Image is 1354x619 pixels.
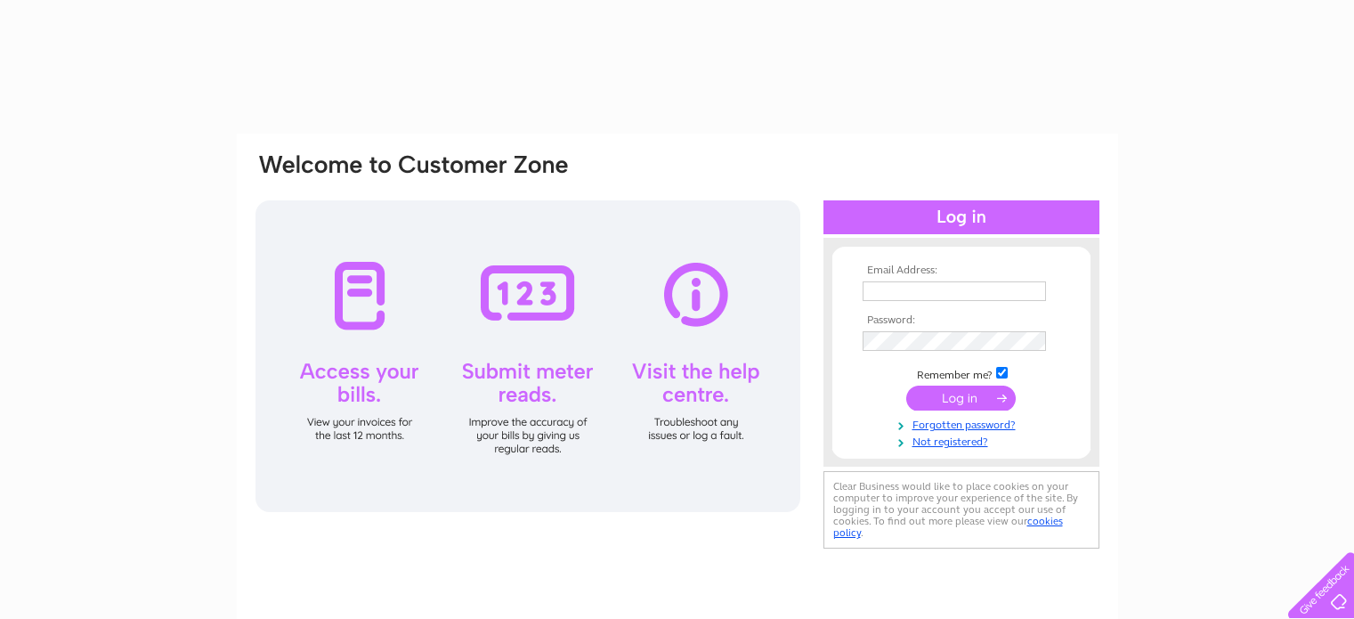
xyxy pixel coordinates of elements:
input: Submit [906,386,1016,411]
th: Email Address: [858,265,1065,277]
a: Not registered? [863,432,1065,449]
a: cookies policy [833,515,1063,539]
td: Remember me? [858,364,1065,382]
a: Forgotten password? [863,415,1065,432]
th: Password: [858,314,1065,327]
div: Clear Business would like to place cookies on your computer to improve your experience of the sit... [823,471,1099,549]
